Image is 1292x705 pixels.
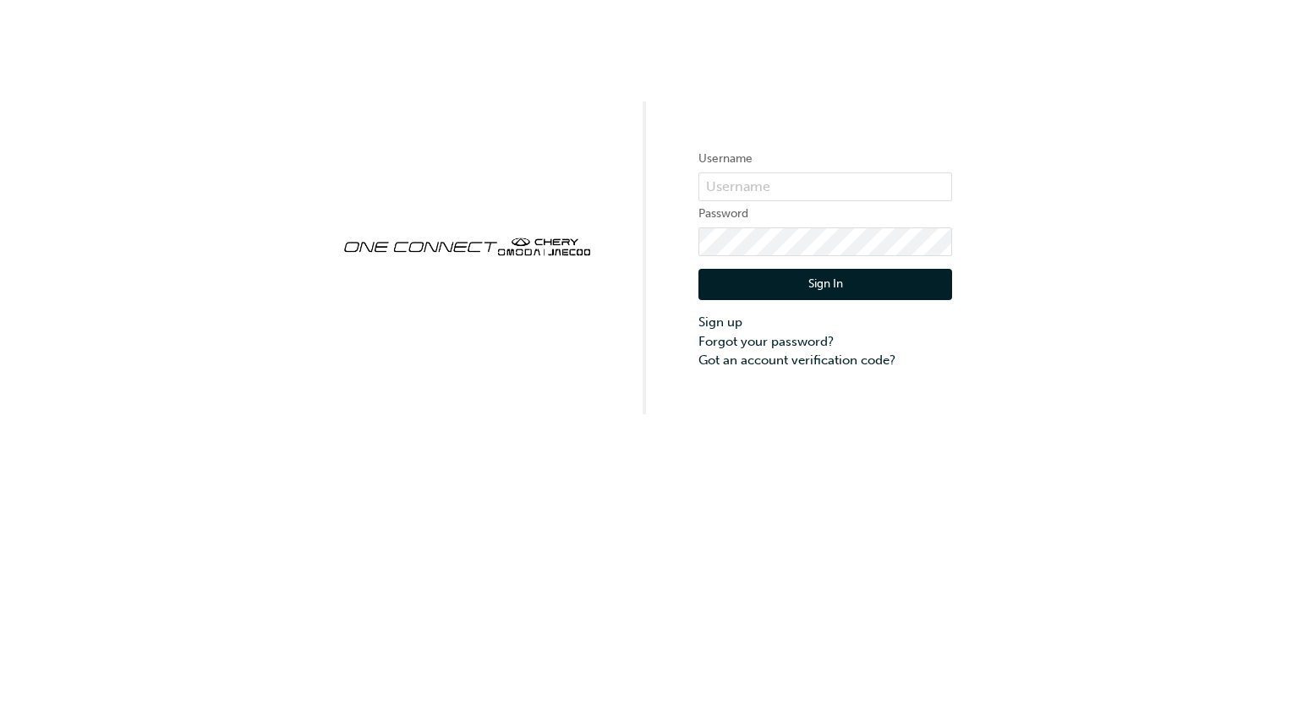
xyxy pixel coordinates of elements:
a: Got an account verification code? [698,351,952,370]
button: Sign In [698,269,952,301]
label: Username [698,149,952,169]
a: Forgot your password? [698,332,952,352]
label: Password [698,204,952,224]
a: Sign up [698,313,952,332]
img: oneconnect [340,223,594,267]
input: Username [698,172,952,201]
